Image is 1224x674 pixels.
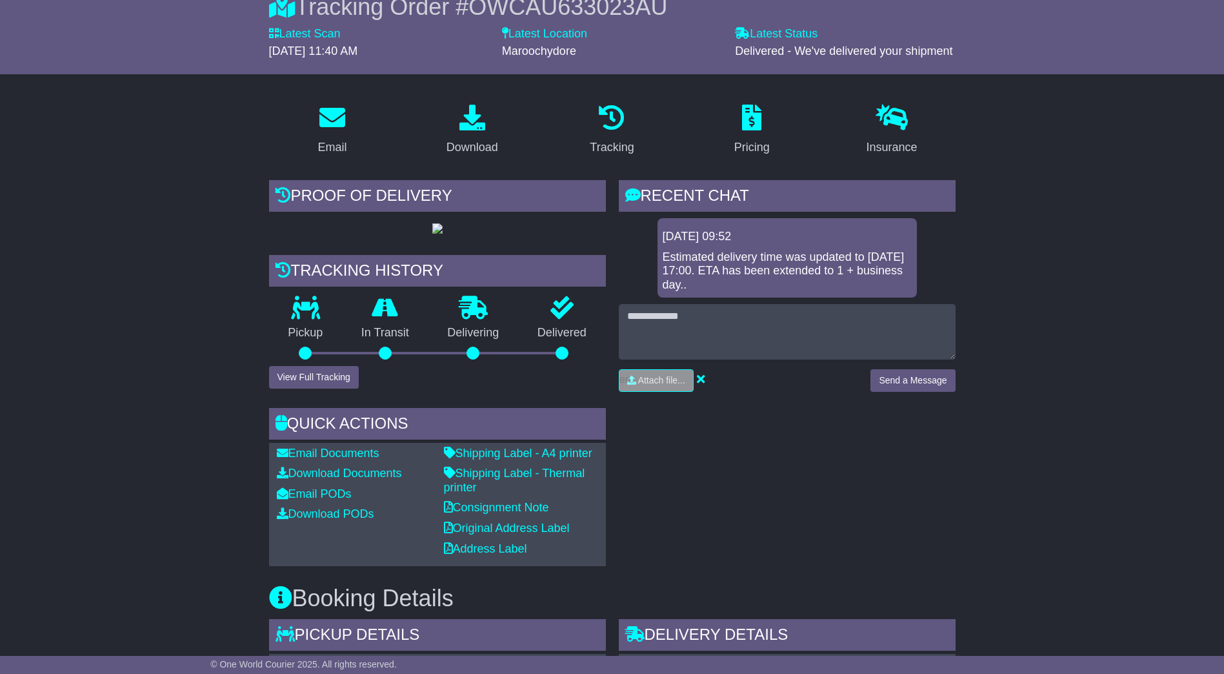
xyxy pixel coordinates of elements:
[277,487,352,500] a: Email PODs
[277,467,402,480] a: Download Documents
[735,27,818,41] label: Latest Status
[663,230,912,244] div: [DATE] 09:52
[444,542,527,555] a: Address Label
[444,522,570,535] a: Original Address Label
[438,100,507,161] a: Download
[277,447,379,460] a: Email Documents
[858,100,926,161] a: Insurance
[444,467,585,494] a: Shipping Label - Thermal printer
[309,100,355,161] a: Email
[581,100,642,161] a: Tracking
[870,369,955,392] button: Send a Message
[269,408,606,443] div: Quick Actions
[446,139,498,156] div: Download
[518,326,606,340] p: Delivered
[269,366,359,389] button: View Full Tracking
[277,507,374,520] a: Download PODs
[342,326,428,340] p: In Transit
[444,447,592,460] a: Shipping Label - A4 printer
[317,139,346,156] div: Email
[269,586,956,611] h3: Booking Details
[269,326,343,340] p: Pickup
[867,139,918,156] div: Insurance
[210,659,397,669] span: © One World Courier 2025. All rights reserved.
[444,501,549,514] a: Consignment Note
[269,45,358,57] span: [DATE] 11:40 AM
[663,250,912,292] div: Estimated delivery time was updated to [DATE] 17:00. ETA has been extended to 1 + business day..
[428,326,519,340] p: Delivering
[269,27,341,41] label: Latest Scan
[269,255,606,290] div: Tracking history
[735,45,952,57] span: Delivered - We've delivered your shipment
[432,223,443,234] img: GetPodImage
[734,139,770,156] div: Pricing
[619,180,956,215] div: RECENT CHAT
[502,27,587,41] label: Latest Location
[726,100,778,161] a: Pricing
[269,619,606,654] div: Pickup Details
[619,619,956,654] div: Delivery Details
[590,139,634,156] div: Tracking
[502,45,576,57] span: Maroochydore
[269,180,606,215] div: Proof of Delivery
